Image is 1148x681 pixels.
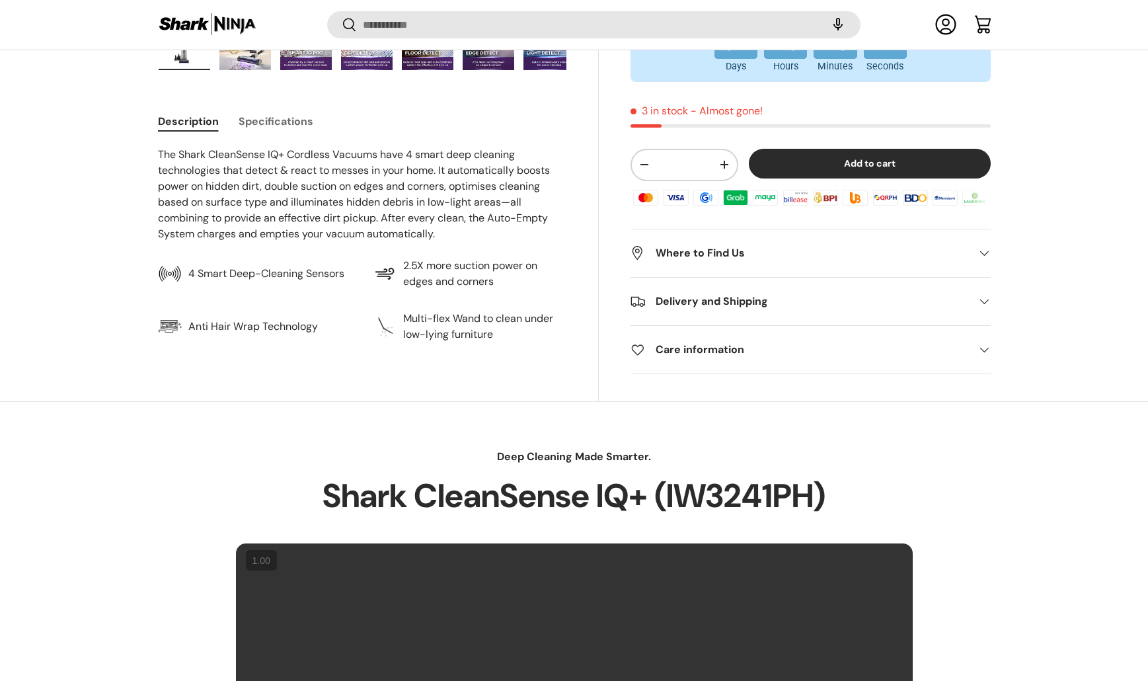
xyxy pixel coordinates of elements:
[631,326,990,374] summary: Care information
[960,187,989,207] img: landbank
[403,311,566,342] p: Multi-flex Wand to clean under low-lying furniture
[817,11,859,40] speech-search-button: Search by voice
[901,187,930,207] img: bdo
[631,187,660,207] img: master
[188,266,344,282] p: 4 Smart Deep-Cleaning Sensors
[158,147,567,242] p: The Shark CleanSense IQ+ Cordless Vacuums have 4 smart deep cleaning technologies that detect & r...
[236,475,913,516] h2: Shark CleanSense IQ+ (IW3241PH)
[751,187,780,207] img: maya
[631,104,688,118] span: 3 in stock
[631,245,969,261] h2: Where to Find Us
[188,319,318,335] p: Anti Hair Wrap Technology
[239,106,313,136] button: Specifications
[931,187,960,207] img: metrobank
[631,342,969,358] h2: Care information
[749,149,991,179] button: Add to cart
[631,278,990,325] summary: Delivery and Shipping
[661,187,690,207] img: visa
[158,12,257,38] img: Shark Ninja Philippines
[811,187,840,207] img: bpi
[158,106,219,136] button: Description
[870,187,899,207] img: qrph
[236,449,913,465] p: Deep Cleaning Made Smarter.
[841,187,870,207] img: ubp
[631,294,969,309] h2: Delivery and Shipping
[403,258,566,290] p: 2.5X more suction power on edges and corners
[691,187,720,207] img: gcash
[691,104,763,118] p: - Almost gone!
[721,187,750,207] img: grabpay
[781,187,810,207] img: billease
[631,229,990,277] summary: Where to Find Us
